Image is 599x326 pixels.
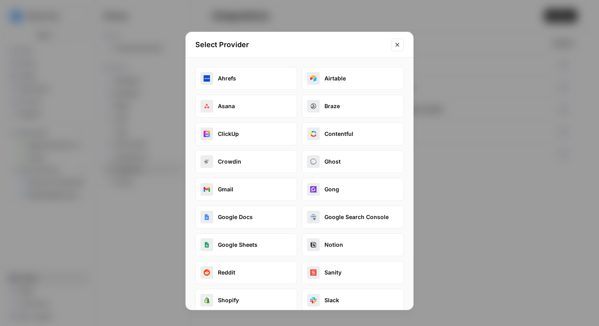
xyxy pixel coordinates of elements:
img: asana [204,103,210,109]
button: crowdinCrowdin [195,150,297,173]
img: gmail [204,186,210,193]
img: ahrefs [204,75,210,82]
img: notion [310,242,317,248]
button: sanitySanity [302,261,404,284]
img: clickup [204,131,210,137]
button: ahrefsAhrefs [195,67,297,90]
button: google_search_consoleGoogle Search Console [302,206,404,229]
img: shopify [204,297,210,303]
button: brazeBraze [302,95,404,118]
img: airtable_oauth [310,75,317,82]
button: slackSlack [302,289,404,312]
button: contentfulContentful [302,122,404,145]
button: airtable_oauthAirtable [302,67,404,90]
button: gongGong [302,178,404,201]
button: clickupClickUp [195,122,297,145]
img: slack [310,297,317,303]
img: google_sheets [204,242,210,248]
button: google_sheetsGoogle Sheets [195,233,297,256]
img: crowdin [204,158,210,165]
button: google_docsGoogle Docs [195,206,297,229]
img: google_search_console [310,214,317,220]
button: Close modal [391,38,404,51]
button: ghostGhost [302,150,404,173]
button: asanaAsana [195,95,297,118]
img: gong [310,186,317,193]
img: braze [310,103,317,109]
button: gmailGmail [195,178,297,201]
img: sanity [310,269,317,276]
button: shopifyShopify [195,289,297,312]
img: reddit [204,269,210,276]
button: redditReddit [195,261,297,284]
button: notionNotion [302,233,404,256]
img: ghost [310,158,317,165]
img: contentful [310,131,317,137]
h2: Select Provider [195,39,386,50]
img: google_docs [204,214,210,220]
